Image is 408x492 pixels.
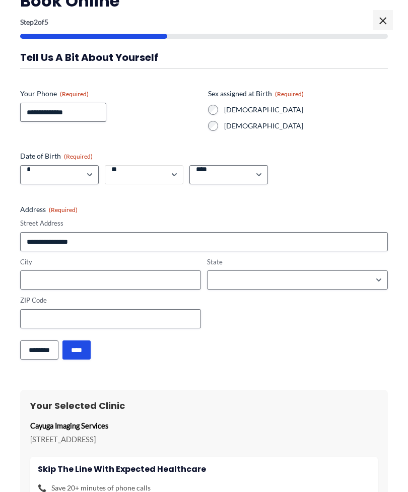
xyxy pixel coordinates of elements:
span: (Required) [275,90,304,98]
label: Street Address [20,219,388,228]
h3: Tell us a bit about yourself [20,51,388,64]
legend: Date of Birth [20,151,93,161]
p: Step of [20,19,388,26]
h3: Your Selected Clinic [30,400,378,411]
span: 5 [44,18,48,26]
label: [DEMOGRAPHIC_DATA] [224,121,388,131]
span: (Required) [49,206,78,214]
label: ZIP Code [20,296,201,305]
span: (Required) [64,153,93,160]
legend: Address [20,204,78,215]
p: [STREET_ADDRESS] [30,433,378,446]
span: × [373,10,393,30]
label: State [207,257,388,267]
p: Cayuga Imaging Services [30,419,378,433]
label: Your Phone [20,89,200,99]
span: 2 [34,18,38,26]
label: [DEMOGRAPHIC_DATA] [224,105,388,115]
legend: Sex assigned at Birth [208,89,304,99]
span: (Required) [60,90,89,98]
h4: Skip the line with Expected Healthcare [38,464,370,474]
label: City [20,257,201,267]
